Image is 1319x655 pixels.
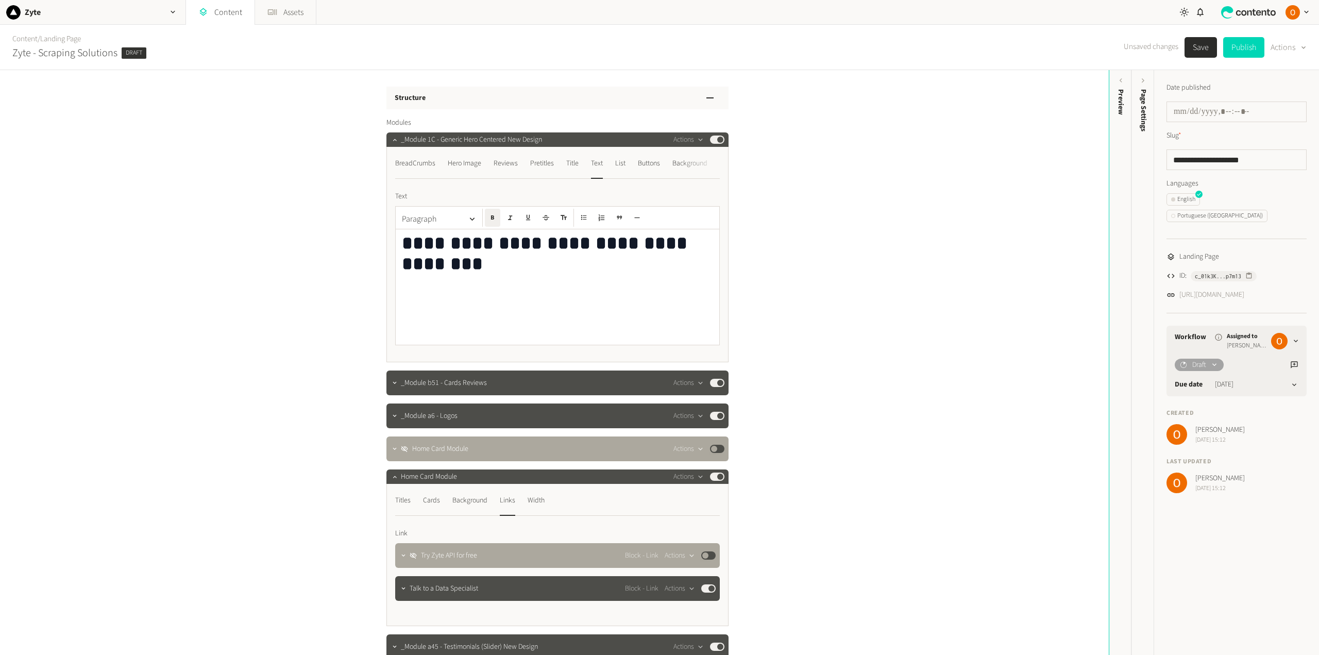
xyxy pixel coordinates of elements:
[665,582,695,595] button: Actions
[401,411,458,422] span: _Module a6 - Logos
[1166,130,1181,141] label: Slug
[673,377,704,389] button: Actions
[1175,359,1224,371] button: Draft
[1175,379,1203,390] label: Due date
[1124,41,1178,53] span: Unsaved changes
[1166,193,1200,206] button: English
[12,45,117,61] h2: Zyte - Scraping Solutions
[1166,210,1267,222] button: Portuguese ([GEOGRAPHIC_DATA])
[1195,484,1245,493] span: [DATE] 15:12
[1223,37,1264,58] button: Publish
[500,492,515,509] div: Links
[672,155,707,172] div: Background
[1195,425,1245,435] span: [PERSON_NAME]
[401,135,542,145] span: _Module 1C - Generic Hero Centered New Design
[625,550,658,561] span: Block - Link
[625,583,658,594] span: Block - Link
[591,155,603,172] div: Text
[673,443,704,455] button: Actions
[1185,37,1217,58] button: Save
[673,471,704,483] button: Actions
[1271,333,1288,349] img: Ozren Buric
[1179,271,1187,281] span: ID:
[1192,360,1206,371] span: Draft
[530,155,554,172] div: Pretitles
[1179,251,1219,262] span: Landing Page
[452,492,487,509] div: Background
[1166,82,1211,93] label: Date published
[412,444,468,455] span: Home Card Module
[401,472,457,482] span: Home Card Module
[448,155,481,172] div: Hero Image
[395,93,426,104] h3: Structure
[1195,473,1245,484] span: [PERSON_NAME]
[421,550,477,561] span: Try Zyte API for free
[423,492,440,509] div: Cards
[1286,5,1300,20] img: Ozren Buric
[566,155,579,172] div: Title
[1195,435,1245,445] span: [DATE] 15:12
[6,5,21,20] img: Zyte
[1227,341,1267,350] span: [PERSON_NAME]
[395,191,407,202] span: Text
[410,583,478,594] span: Talk to a Data Specialist
[673,410,704,422] button: Actions
[1227,332,1267,341] span: Assigned to
[12,33,38,44] a: Content
[665,549,695,562] button: Actions
[615,155,625,172] div: List
[1115,89,1126,115] div: Preview
[1166,473,1187,493] img: Ozren Buric
[1175,332,1206,343] a: Workflow
[1166,424,1187,445] img: Ozren Buric
[1171,211,1263,221] div: Portuguese ([GEOGRAPHIC_DATA])
[673,133,704,146] button: Actions
[638,155,660,172] div: Buttons
[1215,379,1233,390] time: [DATE]
[25,6,41,19] h2: Zyte
[1138,89,1149,131] span: Page Settings
[1166,457,1307,466] h4: Last updated
[1171,195,1195,204] div: English
[1191,271,1257,281] button: c_01k3K...p7m13
[1166,409,1307,418] h4: Created
[1166,178,1307,189] label: Languages
[386,117,411,128] span: Modules
[1271,37,1307,58] button: Actions
[395,492,411,509] div: Titles
[122,47,146,59] span: Draft
[395,155,435,172] div: BreadCrumbs
[398,209,480,229] button: Paragraph
[40,33,81,44] a: Landing Page
[401,642,538,652] span: _Module a45 - Testimonials (Slider) New Design
[673,641,704,653] button: Actions
[38,33,40,44] span: /
[494,155,518,172] div: Reviews
[1179,290,1244,300] a: [URL][DOMAIN_NAME]
[528,492,545,509] div: Width
[395,528,408,539] span: Link
[1195,272,1241,281] span: c_01k3K...p7m13
[401,378,487,389] span: _Module b51 - Cards Reviews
